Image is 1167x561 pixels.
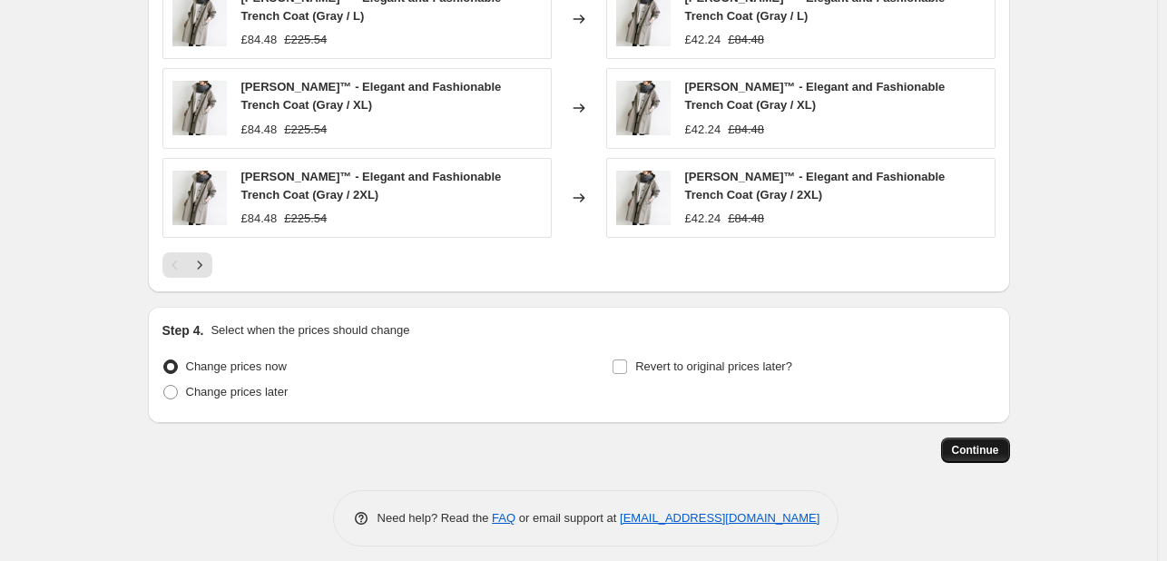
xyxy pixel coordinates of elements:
span: Change prices later [186,385,289,399]
strike: £84.48 [728,121,764,139]
button: Next [187,252,212,278]
div: £84.48 [241,210,278,228]
p: Select when the prices should change [211,321,409,340]
strike: £225.54 [284,121,327,139]
img: img_1_Goedkope_Groothandel_2019_Nieuwe_Herfst_46165398-28ed-4556-8eea-590effa16bd0_80x.jpg [172,81,227,135]
div: £42.24 [685,121,721,139]
a: FAQ [492,511,515,525]
span: Need help? Read the [378,511,493,525]
span: [PERSON_NAME]™ - Elegant and Fashionable Trench Coat (Gray / XL) [685,80,946,112]
span: Revert to original prices later? [635,359,792,373]
h2: Step 4. [162,321,204,340]
span: or email support at [515,511,620,525]
nav: Pagination [162,252,212,278]
span: [PERSON_NAME]™ - Elegant and Fashionable Trench Coat (Gray / XL) [241,80,502,112]
span: [PERSON_NAME]™ - Elegant and Fashionable Trench Coat (Gray / 2XL) [685,170,946,202]
strike: £84.48 [728,210,764,228]
img: img_1_Goedkope_Groothandel_2019_Nieuwe_Herfst_46165398-28ed-4556-8eea-590effa16bd0_80x.jpg [616,171,671,225]
span: Continue [952,443,999,458]
a: [EMAIL_ADDRESS][DOMAIN_NAME] [620,511,819,525]
button: Continue [941,438,1010,463]
div: £42.24 [685,210,721,228]
strike: £84.48 [728,31,764,49]
img: img_1_Goedkope_Groothandel_2019_Nieuwe_Herfst_46165398-28ed-4556-8eea-590effa16bd0_80x.jpg [616,81,671,135]
img: img_1_Goedkope_Groothandel_2019_Nieuwe_Herfst_46165398-28ed-4556-8eea-590effa16bd0_80x.jpg [172,171,227,225]
span: Change prices now [186,359,287,373]
div: £84.48 [241,121,278,139]
div: £42.24 [685,31,721,49]
span: [PERSON_NAME]™ - Elegant and Fashionable Trench Coat (Gray / 2XL) [241,170,502,202]
strike: £225.54 [284,31,327,49]
strike: £225.54 [284,210,327,228]
div: £84.48 [241,31,278,49]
